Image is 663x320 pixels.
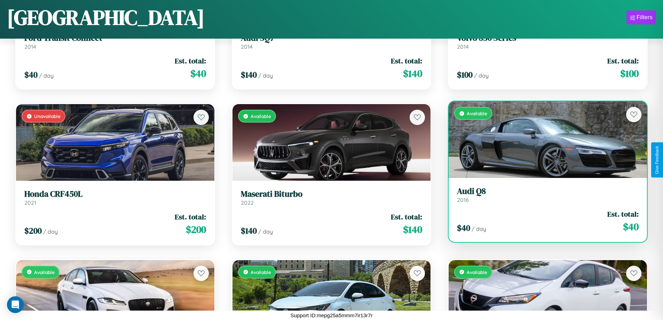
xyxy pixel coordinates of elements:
span: $ 140 [241,225,257,236]
span: Est. total: [391,56,422,66]
span: / day [39,72,54,79]
span: Available [467,269,487,275]
span: Est. total: [607,56,639,66]
a: Honda CRF450L2021 [24,189,206,206]
span: / day [472,225,486,232]
span: / day [474,72,489,79]
span: Available [34,269,55,275]
span: Est. total: [607,209,639,219]
p: Support ID: mepg25a5mmm7ir13r7r [291,311,373,320]
span: 2016 [457,196,469,203]
span: / day [258,228,273,235]
a: Volvo 850 Series2014 [457,33,639,50]
span: $ 140 [403,223,422,236]
span: $ 40 [623,220,639,234]
span: $ 100 [457,69,473,80]
span: / day [258,72,273,79]
span: 2014 [457,43,469,50]
a: Ford Transit Connect2014 [24,33,206,50]
a: Audi SQ72014 [241,33,423,50]
h1: [GEOGRAPHIC_DATA] [7,3,205,32]
button: Filters [626,10,656,24]
h3: Maserati Biturbo [241,189,423,199]
span: Available [251,269,271,275]
span: Available [251,113,271,119]
span: Est. total: [391,212,422,222]
span: $ 200 [186,223,206,236]
span: Est. total: [175,212,206,222]
div: Filters [637,14,653,21]
div: Open Intercom Messenger [7,296,24,313]
a: Audi Q82016 [457,186,639,203]
span: 2014 [24,43,36,50]
span: $ 40 [24,69,38,80]
span: 2021 [24,199,36,206]
span: Unavailable [34,113,61,119]
span: $ 140 [403,67,422,80]
h3: Honda CRF450L [24,189,206,199]
h3: Audi Q8 [457,186,639,196]
div: Give Feedback [655,146,660,174]
span: 2022 [241,199,254,206]
a: Maserati Biturbo2022 [241,189,423,206]
span: / day [43,228,58,235]
span: $ 100 [620,67,639,80]
span: $ 40 [190,67,206,80]
span: Available [467,110,487,116]
span: Est. total: [175,56,206,66]
span: 2014 [241,43,253,50]
span: $ 200 [24,225,42,236]
span: $ 140 [241,69,257,80]
span: $ 40 [457,222,470,234]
